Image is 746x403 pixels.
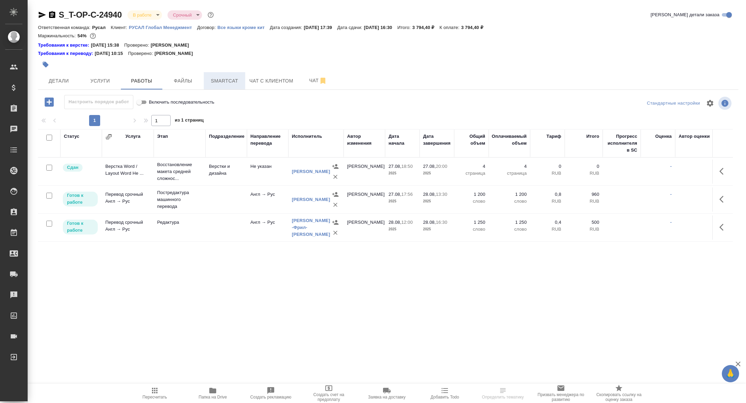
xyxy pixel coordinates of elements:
p: 4 [458,163,485,170]
td: Англ → Рус [247,215,288,240]
div: Нажми, чтобы открыть папку с инструкцией [38,42,91,49]
p: Проверено: [124,42,151,49]
svg: Отписаться [319,77,327,85]
p: 28.08, [423,220,436,225]
button: Назначить [330,189,341,200]
div: Исполнитель может приступить к работе [62,191,98,207]
p: 1 250 [492,219,527,226]
p: [DATE] 10:15 [95,50,128,57]
p: 13:30 [436,192,447,197]
p: Проверено: [128,50,155,57]
p: 4 [492,163,527,170]
p: 28.08, [389,220,401,225]
p: Дата создания: [270,25,304,30]
div: В работе [168,10,202,20]
p: слово [458,226,485,233]
button: Доп статусы указывают на важность/срочность заказа [206,10,215,19]
p: 27.08, [389,192,401,197]
div: Исполнитель [292,133,322,140]
a: РУСАЛ Глобал Менеджмент [129,24,197,30]
p: Договор: [197,25,218,30]
button: Сгруппировать [105,133,112,140]
a: Требования к переводу: [38,50,95,57]
span: Услуги [84,77,117,85]
button: Скопировать ссылку [48,11,56,19]
p: 3 794,40 ₽ [412,25,440,30]
a: - [670,164,672,169]
div: Общий объем [458,133,485,147]
span: Smartcat [208,77,241,85]
td: Верстки и дизайна [205,160,247,184]
div: Автор изменения [347,133,382,147]
p: 2025 [389,170,416,177]
div: Подразделение [209,133,245,140]
button: Добавить Todo [416,384,474,403]
p: 27.08, [423,164,436,169]
span: Файлы [166,77,200,85]
td: Верстка Word / Layout Word Не ... [102,160,154,184]
p: Постредактура машинного перевода [157,189,202,210]
p: 12:00 [401,220,413,225]
p: Ответственная команда: [38,25,92,30]
a: Все языки кроме кит [217,24,270,30]
button: 🙏 [722,365,739,382]
p: Сдан [67,164,78,171]
p: [DATE] 17:39 [304,25,337,30]
div: Оплачиваемый объем [492,133,527,147]
span: Чат с клиентом [249,77,293,85]
span: Папка на Drive [199,395,227,400]
p: Маржинальность: [38,33,77,38]
div: Дата начала [389,133,416,147]
button: Добавить тэг [38,57,53,72]
button: Здесь прячутся важные кнопки [715,219,732,236]
p: 27.08, [389,164,401,169]
button: Заявка на доставку [358,384,416,403]
p: К оплате: [439,25,461,30]
span: [PERSON_NAME] детали заказа [651,11,719,18]
p: слово [492,198,527,205]
p: 20:00 [436,164,447,169]
p: Клиент: [111,25,129,30]
p: 500 [568,219,599,226]
span: Включить последовательность [149,99,214,106]
span: Чат [302,76,335,85]
span: Настроить таблицу [702,95,718,112]
p: 16:30 [436,220,447,225]
div: В работе [127,10,162,20]
td: [PERSON_NAME] [344,215,385,240]
p: 2025 [389,226,416,233]
span: Создать счет на предоплату [304,392,354,402]
p: 2025 [389,198,416,205]
span: Детали [42,77,75,85]
span: из 1 страниц [175,116,204,126]
p: 0 [534,163,561,170]
div: Нажми, чтобы открыть папку с инструкцией [38,50,95,57]
td: Англ → Рус [247,188,288,212]
span: Пересчитать [143,395,167,400]
span: Добавить Todo [431,395,459,400]
p: Все языки кроме кит [217,25,270,30]
p: RUB [534,226,561,233]
button: Скопировать ссылку на оценку заказа [590,384,648,403]
p: страница [458,170,485,177]
button: Срочный [171,12,194,18]
p: 28.08, [423,192,436,197]
p: 2025 [423,226,451,233]
p: 1 200 [458,191,485,198]
td: Не указан [247,160,288,184]
p: 2025 [423,198,451,205]
span: Посмотреть информацию [718,97,733,110]
button: Пересчитать [126,384,184,403]
a: Требования к верстке: [38,42,91,49]
p: Итого: [397,25,412,30]
button: Создать рекламацию [242,384,300,403]
p: страница [492,170,527,177]
button: Скопировать ссылку для ЯМессенджера [38,11,46,19]
span: Работы [125,77,158,85]
a: [PERSON_NAME] [292,197,330,202]
a: [PERSON_NAME] [292,169,330,174]
p: [DATE] 16:30 [364,25,398,30]
span: 🙏 [725,366,736,381]
div: Менеджер проверил работу исполнителя, передает ее на следующий этап [62,163,98,172]
button: Назначить [330,217,341,228]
